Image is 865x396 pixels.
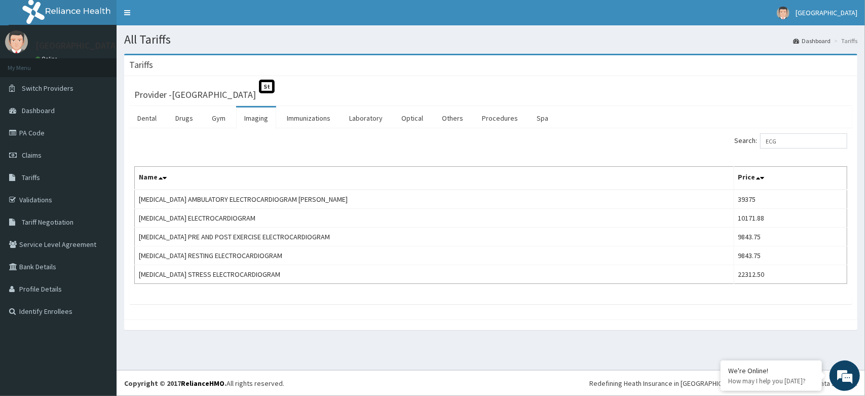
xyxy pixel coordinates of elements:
[236,107,276,129] a: Imaging
[728,366,814,375] div: We're Online!
[129,107,165,129] a: Dental
[434,107,471,129] a: Others
[796,8,857,17] span: [GEOGRAPHIC_DATA]
[22,106,55,115] span: Dashboard
[22,218,73,227] span: Tariff Negotiation
[777,7,789,19] img: User Image
[760,133,847,149] input: Search:
[279,107,339,129] a: Immunizations
[22,84,73,93] span: Switch Providers
[135,190,734,209] td: [MEDICAL_DATA] AMBULATORY ELECTROCARDIOGRAM [PERSON_NAME]
[204,107,234,129] a: Gym
[35,55,60,62] a: Online
[5,277,193,312] textarea: Type your message and hit 'Enter'
[135,246,734,265] td: [MEDICAL_DATA] RESTING ELECTROCARDIOGRAM
[793,37,831,45] a: Dashboard
[117,370,865,396] footer: All rights reserved.
[167,107,201,129] a: Drugs
[135,265,734,284] td: [MEDICAL_DATA] STRESS ELECTROCARDIOGRAM
[22,173,40,182] span: Tariffs
[59,128,140,230] span: We're online!
[734,209,847,228] td: 10171.88
[134,90,256,99] h3: Provider - [GEOGRAPHIC_DATA]
[734,133,847,149] label: Search:
[393,107,431,129] a: Optical
[135,209,734,228] td: [MEDICAL_DATA] ELECTROCARDIOGRAM
[35,41,119,50] p: [GEOGRAPHIC_DATA]
[22,151,42,160] span: Claims
[734,228,847,246] td: 9843.75
[124,379,227,388] strong: Copyright © 2017 .
[129,60,153,69] h3: Tariffs
[529,107,556,129] a: Spa
[166,5,191,29] div: Minimize live chat window
[734,190,847,209] td: 39375
[124,33,857,46] h1: All Tariffs
[734,246,847,265] td: 9843.75
[474,107,526,129] a: Procedures
[832,37,857,45] li: Tariffs
[135,167,734,190] th: Name
[181,379,224,388] a: RelianceHMO
[5,30,28,53] img: User Image
[734,265,847,284] td: 22312.50
[53,57,170,70] div: Chat with us now
[589,378,857,388] div: Redefining Heath Insurance in [GEOGRAPHIC_DATA] using Telemedicine and Data Science!
[19,51,41,76] img: d_794563401_company_1708531726252_794563401
[734,167,847,190] th: Price
[135,228,734,246] td: [MEDICAL_DATA] PRE AND POST EXERCISE ELECTROCARDIOGRAM
[341,107,391,129] a: Laboratory
[728,377,814,385] p: How may I help you today?
[259,80,275,93] span: St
